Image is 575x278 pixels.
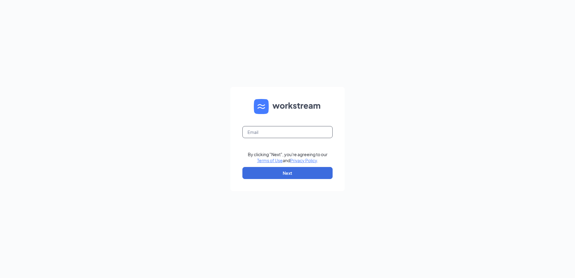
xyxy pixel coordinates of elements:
[248,151,327,163] div: By clicking "Next", you're agreeing to our and .
[290,158,317,163] a: Privacy Policy
[257,158,283,163] a: Terms of Use
[242,126,333,138] input: Email
[254,99,321,114] img: WS logo and Workstream text
[242,167,333,179] button: Next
